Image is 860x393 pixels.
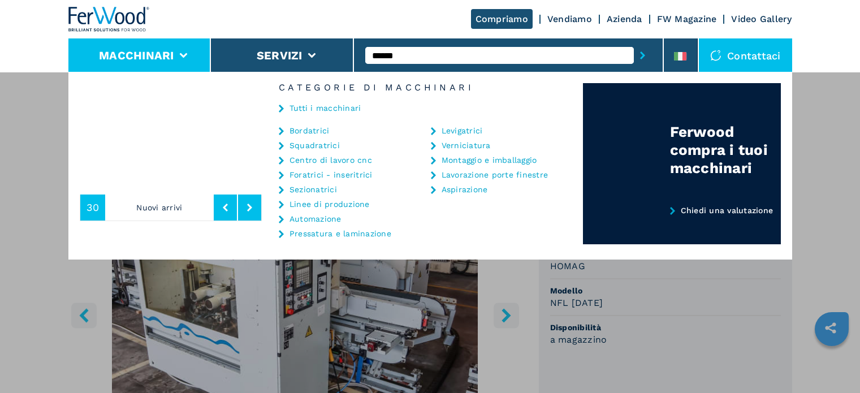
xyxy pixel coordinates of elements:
img: Contattaci [710,50,721,61]
a: Bordatrici [289,127,330,135]
a: Squadratrici [289,141,340,149]
div: Contattaci [699,38,792,72]
span: 30 [87,202,100,213]
a: Video Gallery [731,14,792,24]
a: Levigatrici [442,127,483,135]
a: Linee di produzione [289,200,370,208]
button: Macchinari [99,49,174,62]
div: Ferwood compra i tuoi macchinari [670,123,781,177]
button: submit-button [634,42,651,68]
a: Compriamo [471,9,533,29]
a: Foratrici - inseritrici [289,171,373,179]
a: Verniciatura [442,141,491,149]
a: Chiedi una valutazione [583,206,781,245]
a: Aspirazione [442,185,488,193]
a: Automazione [289,215,342,223]
a: FW Magazine [657,14,717,24]
a: Vendiamo [547,14,592,24]
p: Nuovi arrivi [105,195,214,221]
a: Tutti i macchinari [289,104,361,112]
button: Servizi [257,49,302,62]
h6: Categorie di Macchinari [262,83,583,92]
a: Sezionatrici [289,185,337,193]
img: Ferwood [68,7,150,32]
a: Pressatura e laminazione [289,230,391,237]
a: Lavorazione porte finestre [442,171,548,179]
a: Centro di lavoro cnc [289,156,372,164]
a: Azienda [607,14,642,24]
a: Montaggio e imballaggio [442,156,537,164]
